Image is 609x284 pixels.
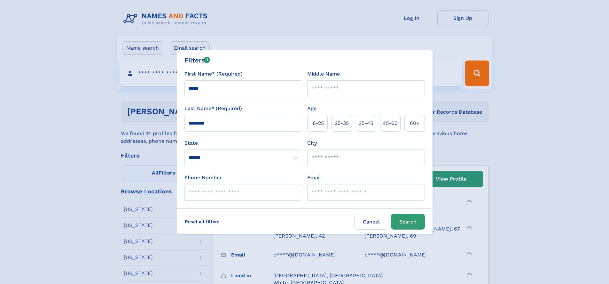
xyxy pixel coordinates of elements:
label: Email [307,174,321,182]
div: Filters [184,55,210,65]
label: Cancel [355,214,388,230]
span: 18‑25 [311,119,324,127]
label: Middle Name [307,70,340,78]
span: 60+ [410,119,419,127]
span: 25‑35 [335,119,349,127]
label: State [184,139,302,147]
label: Age [307,105,316,112]
span: 35‑45 [359,119,373,127]
label: Last Name* (Required) [184,105,242,112]
button: Search [391,214,425,230]
label: First Name* (Required) [184,70,243,78]
label: City [307,139,317,147]
label: Reset all filters [181,214,224,229]
label: Phone Number [184,174,222,182]
span: 45‑60 [383,119,398,127]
